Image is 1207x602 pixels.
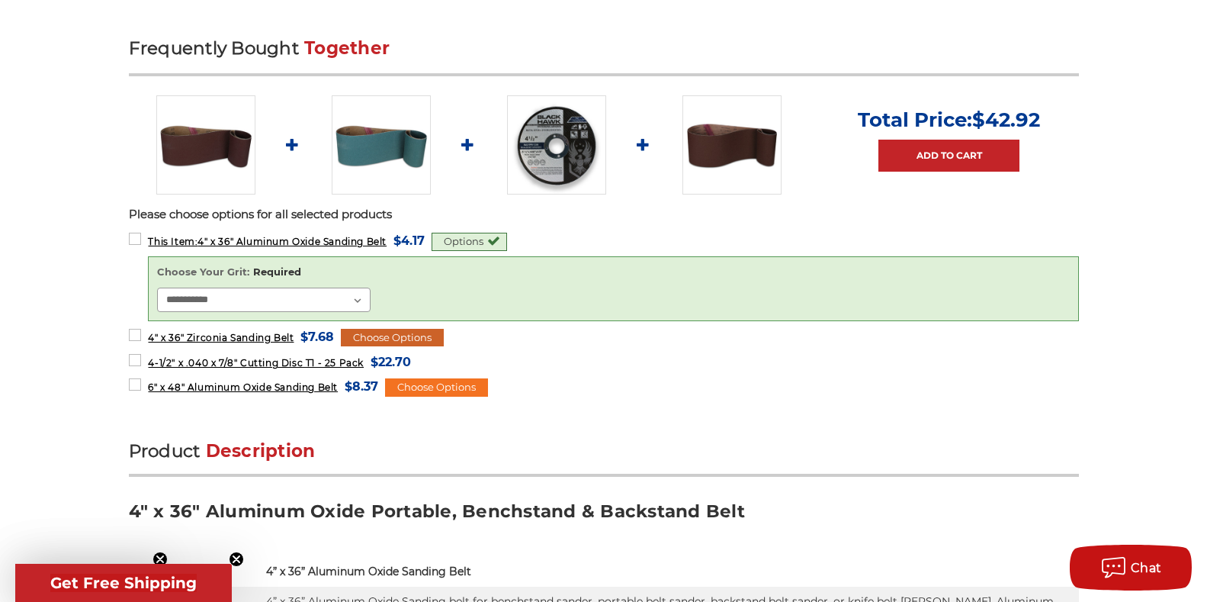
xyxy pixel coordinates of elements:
label: Choose Your Grit: [157,265,1070,280]
span: Get Free Shipping [50,574,197,592]
span: 6" x 48" Aluminum Oxide Sanding Belt [148,381,338,393]
p: Please choose options for all selected products [129,206,1079,224]
span: 4-1/2" x .040 x 7/8" Cutting Disc T1 - 25 Pack [148,357,364,369]
span: Chat [1131,561,1162,575]
span: $8.37 [345,376,378,397]
h3: 4" x 36" Aluminum Oxide Portable, Benchstand & Backstand Belt [129,500,1079,534]
strong: This Item: [148,236,197,247]
span: Together [304,37,390,59]
div: Choose Options [385,378,488,397]
div: Options [432,233,507,251]
button: Chat [1070,545,1192,591]
button: Close teaser [152,552,168,567]
span: Frequently Bought [129,37,299,59]
span: 4" x 36" Zirconia Sanding Belt [148,332,294,343]
span: Product [129,440,201,462]
small: Required [253,266,301,278]
div: Choose Options [341,329,444,347]
div: Get Free ShippingClose teaser [15,564,232,602]
p: Total Price: [858,108,1040,132]
span: $22.70 [371,352,411,372]
span: $42.92 [972,108,1040,132]
span: Description [206,440,316,462]
span: $4.17 [393,230,425,251]
span: 4” x 36” Aluminum Oxide Sanding Belt [266,565,471,578]
span: $7.68 [300,327,334,347]
span: 4" x 36" Aluminum Oxide Sanding Belt [148,236,387,247]
a: Add to Cart [878,140,1019,172]
button: Close teaser [229,552,244,567]
img: 4" x 36" Aluminum Oxide Sanding Belt [156,95,255,195]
